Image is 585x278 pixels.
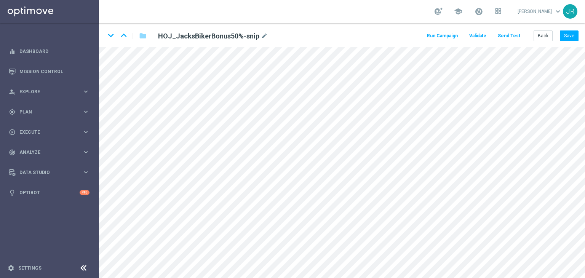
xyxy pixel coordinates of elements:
i: keyboard_arrow_up [118,30,129,41]
button: Save [560,30,579,41]
div: Explore [9,88,82,95]
i: settings [8,265,14,272]
button: Mission Control [8,69,90,75]
span: Analyze [19,150,82,155]
a: Mission Control [19,61,90,81]
button: Run Campaign [426,31,459,41]
span: keyboard_arrow_down [554,7,562,16]
i: equalizer [9,48,16,55]
div: Execute [9,129,82,136]
i: mode_edit [261,32,268,41]
button: person_search Explore keyboard_arrow_right [8,89,90,95]
div: +10 [80,190,90,195]
div: Dashboard [9,41,90,61]
i: keyboard_arrow_right [82,169,90,176]
div: Mission Control [9,61,90,81]
span: Plan [19,110,82,114]
button: Back [534,30,553,41]
i: keyboard_arrow_right [82,88,90,95]
div: Optibot [9,182,90,203]
button: folder [138,30,147,42]
span: Explore [19,89,82,94]
button: Validate [468,31,487,41]
h2: HOJ_JacksBikerBonus50%-snip [158,32,259,41]
div: Plan [9,109,82,115]
a: [PERSON_NAME]keyboard_arrow_down [517,6,563,17]
i: keyboard_arrow_right [82,128,90,136]
div: Analyze [9,149,82,156]
button: play_circle_outline Execute keyboard_arrow_right [8,129,90,135]
button: Send Test [497,31,521,41]
span: Execute [19,130,82,134]
i: keyboard_arrow_right [82,149,90,156]
i: track_changes [9,149,16,156]
i: keyboard_arrow_down [105,30,117,41]
button: gps_fixed Plan keyboard_arrow_right [8,109,90,115]
a: Optibot [19,182,80,203]
span: Data Studio [19,170,82,175]
div: JR [563,4,577,19]
i: folder [139,31,147,40]
span: school [454,7,462,16]
button: equalizer Dashboard [8,48,90,54]
button: lightbulb Optibot +10 [8,190,90,196]
a: Settings [18,266,42,270]
i: lightbulb [9,189,16,196]
i: gps_fixed [9,109,16,115]
i: person_search [9,88,16,95]
button: Data Studio keyboard_arrow_right [8,169,90,176]
span: Validate [469,33,486,38]
div: Data Studio [9,169,82,176]
i: keyboard_arrow_right [82,108,90,115]
i: play_circle_outline [9,129,16,136]
button: track_changes Analyze keyboard_arrow_right [8,149,90,155]
a: Dashboard [19,41,90,61]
